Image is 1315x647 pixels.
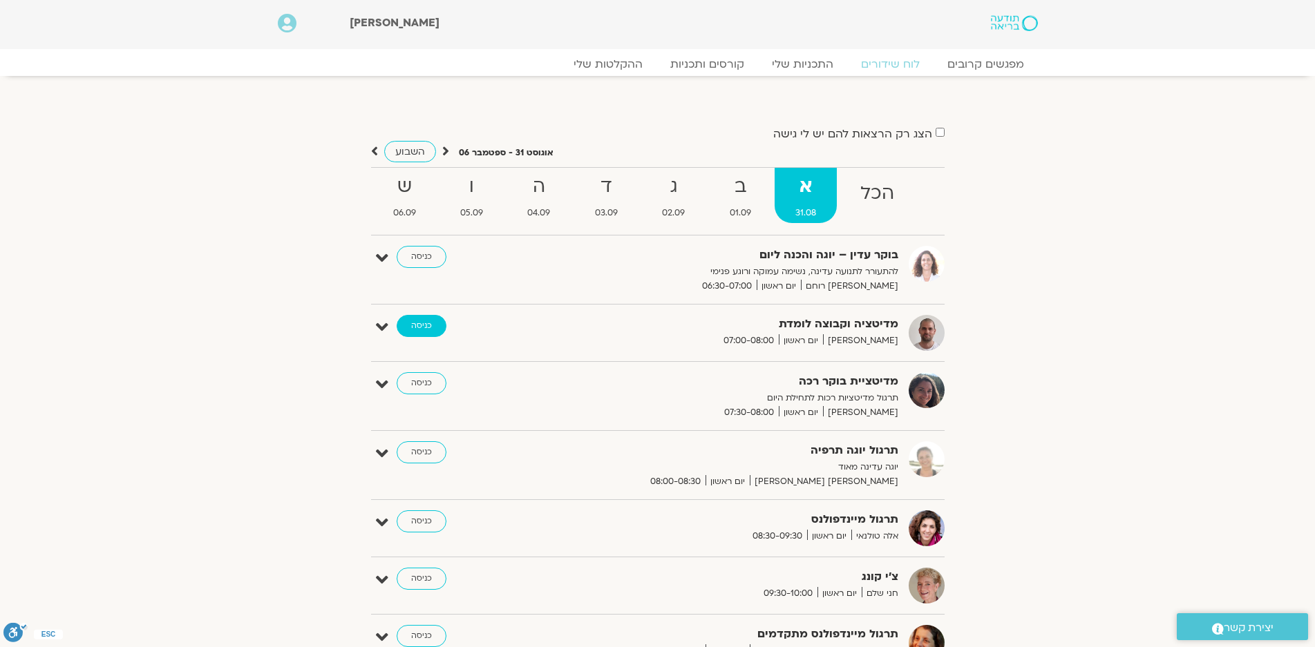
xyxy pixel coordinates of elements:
span: 06:30-07:00 [697,279,757,293]
a: יצירת קשר [1177,613,1308,640]
a: התכניות שלי [758,57,847,71]
nav: Menu [278,57,1038,71]
strong: ג [641,171,706,202]
span: 31.08 [775,206,837,220]
a: כניסה [397,625,446,647]
span: יום ראשון [706,474,750,489]
span: 06.09 [372,206,437,220]
a: כניסה [397,441,446,463]
strong: ש [372,171,437,202]
strong: הכל [840,178,915,209]
span: אלה טולנאי [851,529,898,543]
span: יום ראשון [779,405,823,420]
a: השבוע [384,141,436,162]
a: כניסה [397,246,446,268]
strong: תרגול יוגה תרפיה [560,441,898,460]
strong: בוקר עדין – יוגה והכנה ליום [560,246,898,264]
label: הצג רק הרצאות להם יש לי גישה [773,128,932,140]
span: יום ראשון [817,586,862,601]
span: 03.09 [574,206,638,220]
a: ד03.09 [574,168,638,223]
p: תרגול מדיטציות רכות לתחילת היום [560,391,898,405]
strong: ד [574,171,638,202]
span: [PERSON_NAME] [PERSON_NAME] [750,474,898,489]
a: כניסה [397,315,446,337]
a: א31.08 [775,168,837,223]
a: כניסה [397,568,446,590]
p: אוגוסט 31 - ספטמבר 06 [459,146,554,160]
span: יום ראשון [779,334,823,348]
a: ב01.09 [708,168,771,223]
a: כניסה [397,372,446,394]
a: קורסים ותכניות [656,57,758,71]
span: 01.09 [708,206,771,220]
a: כניסה [397,510,446,532]
span: חני שלם [862,586,898,601]
span: [PERSON_NAME] [350,15,439,30]
span: 05.09 [439,206,504,220]
a: ההקלטות שלי [560,57,656,71]
strong: מדיטציה וקבוצה לומדת [560,315,898,334]
a: ה04.09 [507,168,571,223]
a: ו05.09 [439,168,504,223]
span: 09:30-10:00 [759,586,817,601]
a: לוח שידורים [847,57,934,71]
strong: ו [439,171,504,202]
span: [PERSON_NAME] רוחם [801,279,898,293]
span: [PERSON_NAME] [823,405,898,420]
span: 08:30-09:30 [748,529,807,543]
a: הכל [840,168,915,223]
strong: מדיטציית בוקר רכה [560,372,898,391]
strong: ב [708,171,771,202]
span: 07:30-08:00 [719,405,779,420]
strong: א [775,171,837,202]
span: 07:00-08:00 [719,334,779,348]
p: להתעורר לתנועה עדינה, נשימה עמוקה ורוגע פנימי [560,264,898,279]
span: יום ראשון [807,529,851,543]
strong: תרגול מיינדפולנס [560,510,898,529]
span: 02.09 [641,206,706,220]
span: 08:00-08:30 [645,474,706,489]
a: ג02.09 [641,168,706,223]
strong: תרגול מיינדפולנס מתקדמים [560,625,898,644]
span: 04.09 [507,206,571,220]
strong: צ'י קונג [560,568,898,586]
span: השבוע [395,145,425,158]
p: יוגה עדינה מאוד [560,460,898,474]
a: ש06.09 [372,168,437,223]
a: מפגשים קרובים [934,57,1038,71]
span: [PERSON_NAME] [823,334,898,348]
span: יום ראשון [757,279,801,293]
strong: ה [507,171,571,202]
span: יצירת קשר [1224,619,1274,637]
